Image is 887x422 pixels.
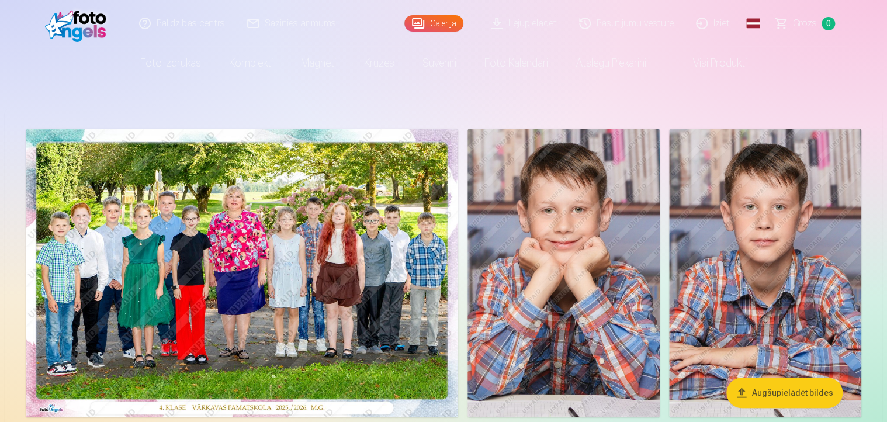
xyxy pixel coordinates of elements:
a: Galerija [404,15,463,32]
a: Visi produkti [660,47,761,79]
a: Suvenīri [408,47,470,79]
a: Foto kalendāri [470,47,562,79]
a: Krūzes [350,47,408,79]
span: 0 [822,17,835,30]
a: Komplekti [215,47,287,79]
button: Augšupielādēt bildes [726,378,843,408]
a: Foto izdrukas [126,47,215,79]
span: Grozs [793,16,817,30]
a: Atslēgu piekariņi [562,47,660,79]
a: Magnēti [287,47,350,79]
img: /fa1 [45,5,112,42]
